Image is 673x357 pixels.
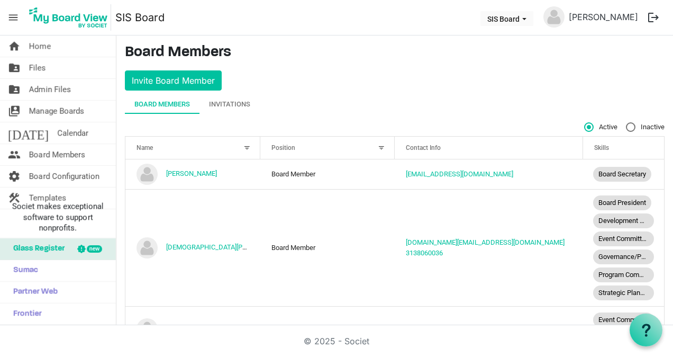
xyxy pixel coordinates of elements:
td: bhansen95@outlook.com is template cell column header Contact Info [395,159,583,189]
span: home [8,35,21,57]
a: 3138060036 [406,249,443,257]
h3: Board Members [125,44,665,62]
span: Manage Boards [29,101,84,122]
button: logout [642,6,665,29]
td: Board PresidentDevelopment CommitteeEvent CommitteeGovernance/Personnel CommitteeProgram Committe... [583,189,664,306]
a: © 2025 - Societ [304,336,369,346]
span: [DATE] [8,122,49,144]
span: Contact Info [406,144,441,151]
div: Board Members [134,99,190,110]
button: Invite Board Member [125,70,222,91]
span: Board Members [29,144,85,165]
span: Home [29,35,51,57]
span: settings [8,166,21,187]
div: tab-header [125,95,665,114]
td: jhunt@pwrprop.com is template cell column header Contact Info [395,306,583,351]
td: Event CommitteeFinance Committee is template cell column header Skills [583,306,664,351]
span: Name [137,144,153,151]
span: Partner Web [8,282,58,303]
td: Christian Love is template cell column header Name [125,189,260,306]
span: people [8,144,21,165]
a: My Board View Logo [26,4,115,31]
td: Board Secretary is template cell column header Skills [583,159,664,189]
span: folder_shared [8,79,21,100]
span: folder_shared [8,57,21,78]
span: Inactive [626,122,665,132]
span: Position [271,144,295,151]
a: SIS Board [115,7,165,28]
td: Board Member column header Position [260,159,395,189]
a: [PERSON_NAME] [565,6,642,28]
span: menu [3,7,23,28]
span: Skills [594,144,609,151]
img: My Board View Logo [26,4,111,31]
div: new [87,245,102,253]
a: [PERSON_NAME] [166,169,217,177]
div: Invitations [209,99,250,110]
span: switch_account [8,101,21,122]
span: Board Configuration [29,166,99,187]
span: Glass Register [8,238,65,260]
span: construction [8,188,21,209]
a: [EMAIL_ADDRESS][DOMAIN_NAME] [406,170,513,178]
img: no-profile-picture.svg [543,6,565,28]
a: [DOMAIN_NAME][EMAIL_ADDRESS][DOMAIN_NAME] [406,238,565,246]
span: Active [584,122,617,132]
span: Admin Files [29,79,71,100]
a: [DEMOGRAPHIC_DATA][PERSON_NAME] [166,243,287,251]
td: Board Member column header Position [260,306,395,351]
span: Files [29,57,46,78]
button: SIS Board dropdownbutton [480,11,533,26]
td: Board Member column header Position [260,189,395,306]
span: Sumac [8,260,38,281]
img: no-profile-picture.svg [137,237,158,258]
span: Templates [29,188,66,209]
img: no-profile-picture.svg [137,164,158,185]
td: chrisk.love@live.com3138060036 is template cell column header Contact Info [395,189,583,306]
span: Societ makes exceptional software to support nonprofits. [5,201,111,233]
img: no-profile-picture.svg [137,318,158,340]
span: Frontier [8,304,42,325]
span: Calendar [57,122,88,144]
td: Brayden Hansen is template cell column header Name [125,159,260,189]
td: John Hunt is template cell column header Name [125,306,260,351]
